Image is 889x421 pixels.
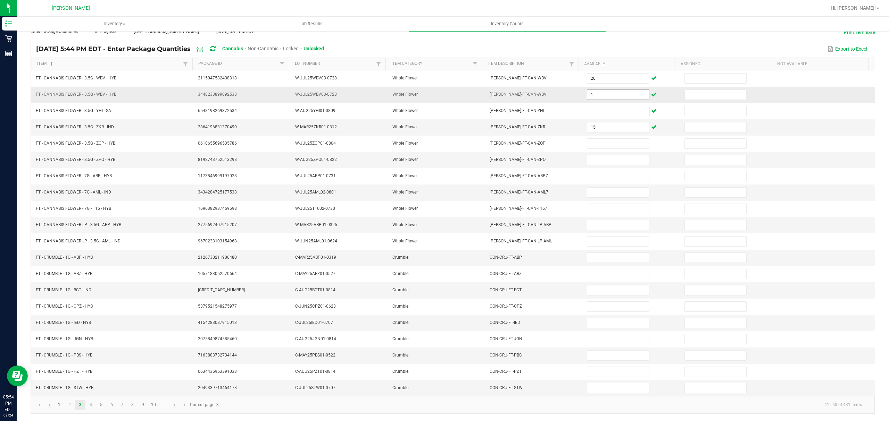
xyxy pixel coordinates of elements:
[490,173,548,178] span: [PERSON_NAME]-FT-CAN-ABP7
[198,124,237,129] span: 2864196831370490
[198,353,237,358] span: 7163883732734144
[392,173,418,178] span: Whole Flower
[54,400,64,410] a: Page 1
[392,385,408,390] span: Crumble
[295,92,337,97] span: W-JUL25WBV03-0728
[490,353,522,358] span: CON-CRU-FT-PBS
[391,61,471,67] a: Item CategorySortable
[198,173,237,178] span: 1173846999197028
[374,60,383,68] a: Filter
[181,60,190,68] a: Filter
[17,17,213,31] a: Inventory
[295,320,333,325] span: C-JUL25IED01-0707
[7,366,28,386] iframe: Resource center
[36,76,116,80] span: FT - CANNABIS FLOWER - 3.5G - WBV - HYB
[490,141,546,146] span: [PERSON_NAME]-FT-CAN-ZOP
[49,61,55,67] span: Sortable
[36,255,93,260] span: FT - CRUMBLE - 1G - ABP - HYB
[772,58,868,70] th: Not Available
[392,336,408,341] span: Crumble
[392,239,418,243] span: Whole Flower
[295,369,335,374] span: C-AUG25PZT01-0814
[567,60,576,68] a: Filter
[198,222,237,227] span: 2775692407915207
[482,21,533,27] span: Inventory Counts
[36,336,93,341] span: FT - CRUMBLE - 1G - JGN - HYB
[86,400,96,410] a: Page 4
[392,190,418,195] span: Whole Flower
[831,5,876,11] span: Hi, [PERSON_NAME]!
[159,400,169,410] a: Page 11
[471,60,479,68] a: Filter
[36,157,115,162] span: FT - CANNABIS FLOWER - 3.5G - ZPO - HYB
[37,61,181,67] a: ItemSortable
[283,46,299,51] span: Locked
[392,108,418,113] span: Whole Flower
[36,304,93,309] span: FT - CRUMBLE - 1G - CPZ - HYB
[826,43,869,55] button: Export to Excel
[490,385,523,390] span: CON-CRU-FT-STW
[675,58,772,70] th: Assigned
[295,157,337,162] span: W-AUG25ZPO01-0822
[213,17,409,31] a: Lab Results
[198,157,237,162] span: 8192743752513298
[36,124,114,129] span: FT - CANNABIS FLOWER - 3.5G - ZKR - IND
[198,92,237,97] span: 3448233899092538
[65,400,75,410] a: Page 2
[172,402,177,408] span: Go to the next page
[36,369,92,374] span: FT - CRUMBLE - 1G - PZT - HYB
[490,222,551,227] span: [PERSON_NAME]-FT-CAN-LP-ABP
[490,304,522,309] span: CON-CRU-FT-CPZ
[295,190,336,195] span: W-JUL25AML02-0801
[3,394,14,413] p: 05:54 PM EDT
[180,400,190,410] a: Go to the last page
[182,402,188,408] span: Go to the last page
[52,5,90,11] span: [PERSON_NAME]
[295,353,335,358] span: C-MAY25PBS01-0522
[488,61,567,67] a: Item DescriptionSortable
[579,58,675,70] th: Available
[490,369,522,374] span: CON-CRU-FT-PZT
[392,206,418,211] span: Whole Flower
[170,400,180,410] a: Go to the next page
[295,206,335,211] span: W-JUL25T1602-0730
[490,239,552,243] span: [PERSON_NAME]-FT-CAN-LP-AML
[36,239,121,243] span: FT - CANNABIS FLOWER LP - 3.5G - AML - IND
[295,61,374,67] a: Lot NumberSortable
[198,76,237,80] span: 2115047582438318
[34,400,44,410] a: Go to the first page
[96,400,106,410] a: Page 5
[36,385,93,390] span: FT - CRUMBLE - 1G - STW - HYB
[392,141,418,146] span: Whole Flower
[36,287,91,292] span: FT - CRUMBLE - 1G - BCT - IND
[295,76,337,80] span: W-JUL25WBV03-0728
[392,124,418,129] span: Whole Flower
[36,206,111,211] span: FT - CANNABIS FLOWER - 7G - T16 - HYB
[295,124,337,129] span: W-MAR25ZKR01-0312
[198,239,237,243] span: 9670233103154968
[222,46,243,51] span: Cannabis
[392,271,408,276] span: Crumble
[44,400,54,410] a: Go to the previous page
[36,92,116,97] span: FT - CANNABIS FLOWER - 3.5G - WBV - HYB
[490,255,522,260] span: CON-CRU-FT-ABP
[31,29,78,34] span: Enter Package Quantities
[198,190,237,195] span: 3434284725177538
[36,320,91,325] span: FT - CRUMBLE - 1G - IED - HYB
[248,46,279,51] span: Non-Cannabis
[5,50,12,57] inline-svg: Reports
[392,92,418,97] span: Whole Flower
[392,320,408,325] span: Crumble
[36,108,113,113] span: FT - CANNABIS FLOWER - 3.5G - YHI - SAT
[295,255,336,260] span: C-MAR25ABP01-0319
[295,239,337,243] span: W-JUN25AML01-0624
[490,157,546,162] span: [PERSON_NAME]-FT-CAN-ZPO
[490,206,547,211] span: [PERSON_NAME]-FT-CAN-T167
[392,157,418,162] span: Whole Flower
[392,353,408,358] span: Crumble
[134,29,199,34] span: [EMAIL_ADDRESS][DOMAIN_NAME]
[290,21,332,27] span: Lab Results
[392,304,408,309] span: Crumble
[490,271,522,276] span: CON-CRU-FT-ABZ
[295,385,335,390] span: C-JUL25STW01-0707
